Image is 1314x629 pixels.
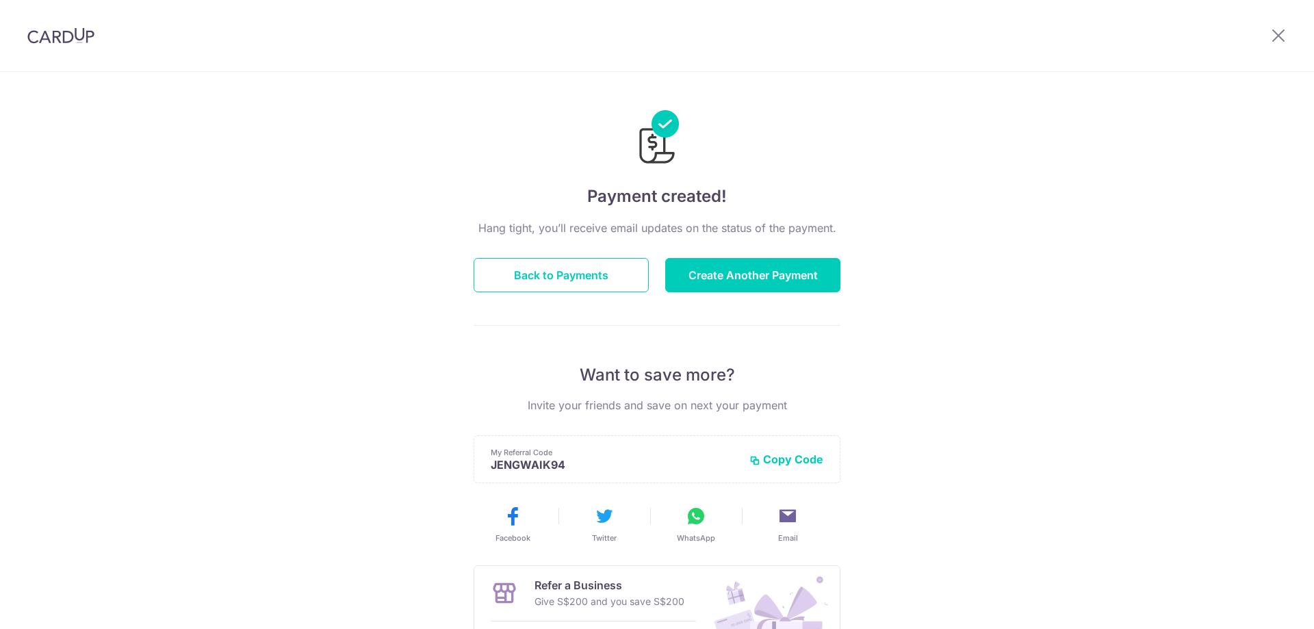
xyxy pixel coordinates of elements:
[749,452,823,466] button: Copy Code
[474,220,840,236] p: Hang tight, you’ll receive email updates on the status of the payment.
[495,532,530,543] span: Facebook
[564,505,645,543] button: Twitter
[474,364,840,386] p: Want to save more?
[534,577,684,593] p: Refer a Business
[778,532,798,543] span: Email
[656,505,736,543] button: WhatsApp
[491,447,738,458] p: My Referral Code
[635,110,679,168] img: Payments
[27,27,94,44] img: CardUp
[474,258,649,292] button: Back to Payments
[592,532,617,543] span: Twitter
[491,458,738,472] p: JENGWAIK94
[747,505,828,543] button: Email
[534,593,684,610] p: Give S$200 and you save S$200
[474,397,840,413] p: Invite your friends and save on next your payment
[677,532,715,543] span: WhatsApp
[665,258,840,292] button: Create Another Payment
[472,505,553,543] button: Facebook
[474,184,840,209] h4: Payment created!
